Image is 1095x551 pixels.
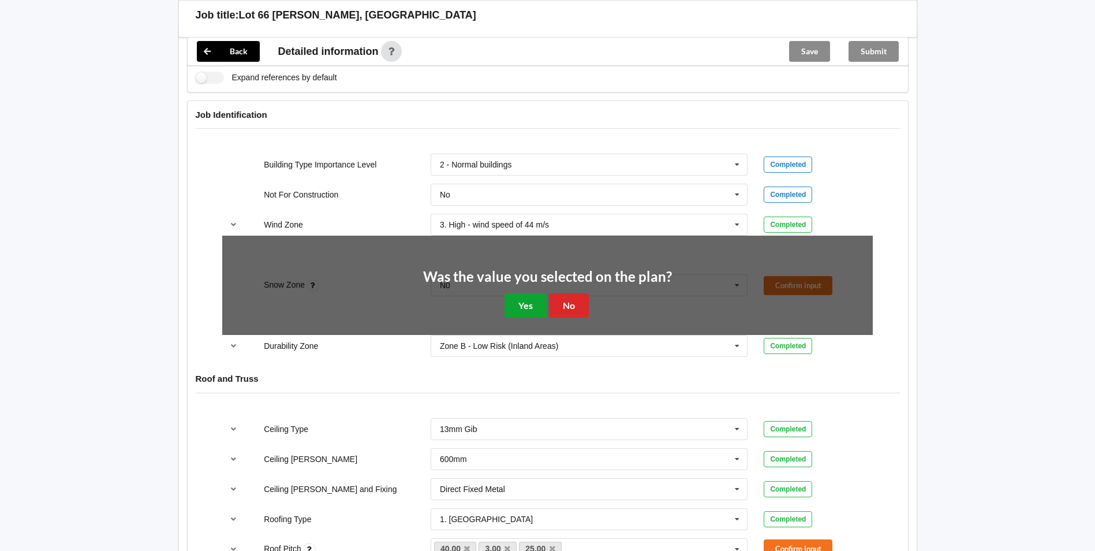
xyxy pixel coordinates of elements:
[764,421,812,437] div: Completed
[264,190,338,199] label: Not For Construction
[764,157,812,173] div: Completed
[764,511,812,527] div: Completed
[222,509,245,530] button: reference-toggle
[440,485,505,493] div: Direct Fixed Metal
[440,342,558,350] div: Zone B - Low Risk (Inland Areas)
[222,336,245,356] button: reference-toggle
[440,221,549,229] div: 3. High - wind speed of 44 m/s
[440,425,477,433] div: 13mm Gib
[222,479,245,500] button: reference-toggle
[549,293,589,317] button: No
[264,341,318,351] label: Durability Zone
[764,187,812,203] div: Completed
[196,109,900,120] h4: Job Identification
[264,220,303,229] label: Wind Zone
[440,161,512,169] div: 2 - Normal buildings
[440,191,450,199] div: No
[764,451,812,467] div: Completed
[264,455,357,464] label: Ceiling [PERSON_NAME]
[264,160,376,169] label: Building Type Importance Level
[222,449,245,470] button: reference-toggle
[278,46,379,57] span: Detailed information
[264,425,308,434] label: Ceiling Type
[239,9,476,22] h3: Lot 66 [PERSON_NAME], [GEOGRAPHIC_DATA]
[264,485,397,494] label: Ceiling [PERSON_NAME] and Fixing
[504,293,547,317] button: Yes
[196,72,337,84] label: Expand references by default
[764,338,812,354] div: Completed
[197,41,260,62] button: Back
[764,481,812,497] div: Completed
[440,515,533,523] div: 1. [GEOGRAPHIC_DATA]
[440,455,467,463] div: 600mm
[222,419,245,440] button: reference-toggle
[222,214,245,235] button: reference-toggle
[196,9,239,22] h3: Job title:
[423,268,672,286] h2: Was the value you selected on the plan?
[196,373,900,384] h4: Roof and Truss
[764,217,812,233] div: Completed
[264,515,311,524] label: Roofing Type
